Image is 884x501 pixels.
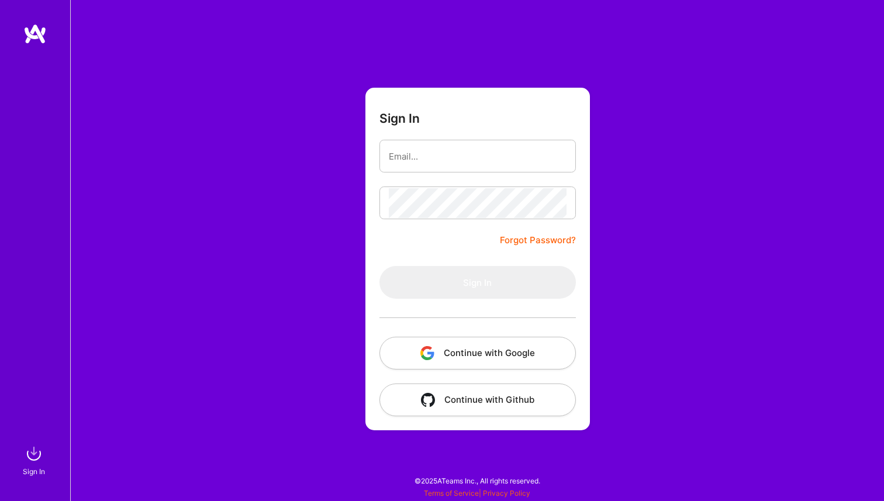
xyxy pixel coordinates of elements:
[70,466,884,495] div: © 2025 ATeams Inc., All rights reserved.
[500,233,576,247] a: Forgot Password?
[420,346,434,360] img: icon
[23,23,47,44] img: logo
[424,489,530,497] span: |
[25,442,46,478] a: sign inSign In
[379,266,576,299] button: Sign In
[379,111,420,126] h3: Sign In
[421,393,435,407] img: icon
[483,489,530,497] a: Privacy Policy
[389,141,567,171] input: Email...
[379,383,576,416] button: Continue with Github
[23,465,45,478] div: Sign In
[424,489,479,497] a: Terms of Service
[379,337,576,369] button: Continue with Google
[22,442,46,465] img: sign in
